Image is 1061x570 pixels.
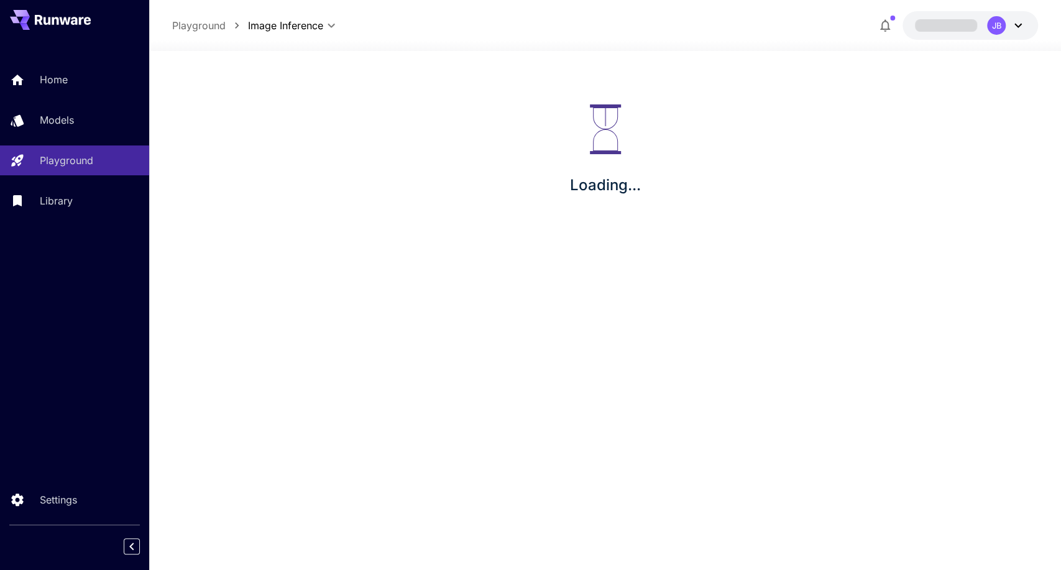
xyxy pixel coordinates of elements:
p: Playground [40,153,93,168]
p: Home [40,72,68,87]
button: JB [903,11,1038,40]
p: Models [40,113,74,127]
p: Loading... [570,174,641,196]
p: Settings [40,492,77,507]
div: Collapse sidebar [133,535,149,558]
nav: breadcrumb [172,18,248,33]
span: Image Inference [248,18,323,33]
button: Collapse sidebar [124,538,140,554]
a: Playground [172,18,226,33]
div: JB [987,16,1006,35]
p: Library [40,193,73,208]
